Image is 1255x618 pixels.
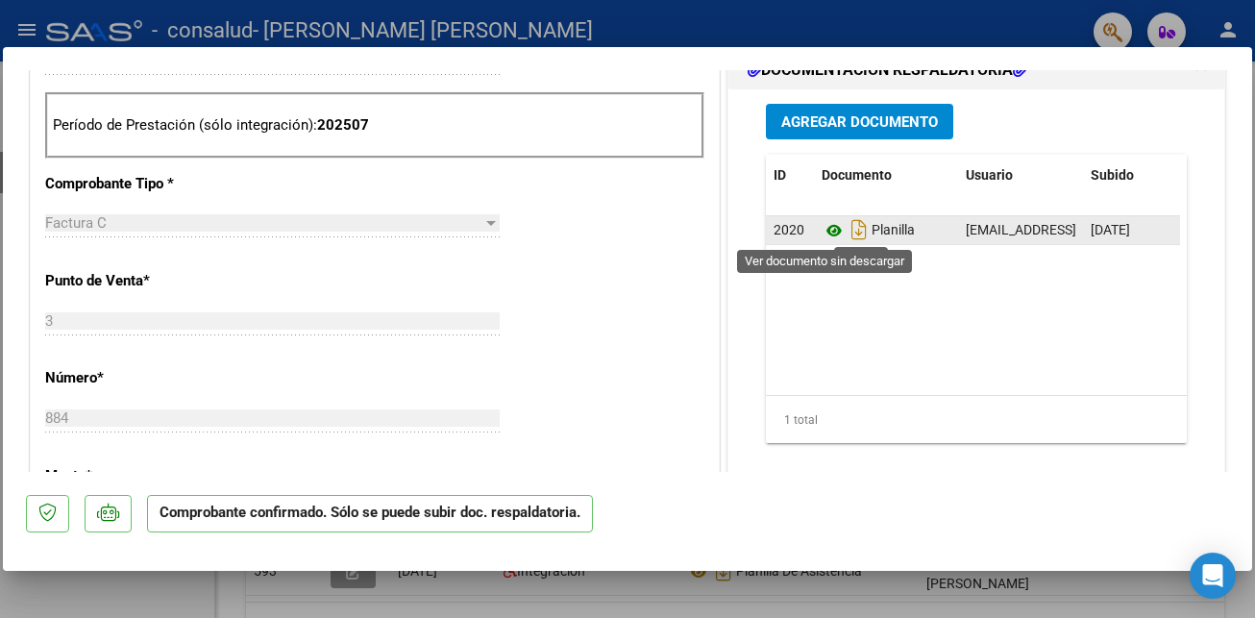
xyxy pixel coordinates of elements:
[774,167,786,183] span: ID
[822,223,915,238] span: Planilla
[45,367,243,389] p: Número
[847,214,872,245] i: Descargar documento
[766,155,814,196] datatable-header-cell: ID
[53,114,697,136] p: Período de Prestación (sólo integración):
[1091,222,1130,237] span: [DATE]
[958,155,1083,196] datatable-header-cell: Usuario
[966,167,1013,183] span: Usuario
[45,465,243,487] p: Monto
[45,270,243,292] p: Punto de Venta
[814,155,958,196] datatable-header-cell: Documento
[781,113,938,131] span: Agregar Documento
[45,214,107,232] span: Factura C
[147,495,593,532] p: Comprobante confirmado. Sólo se puede subir doc. respaldatoria.
[766,396,1187,444] div: 1 total
[822,167,892,183] span: Documento
[1091,167,1134,183] span: Subido
[1083,155,1179,196] datatable-header-cell: Subido
[728,51,1224,89] mat-expansion-panel-header: DOCUMENTACIÓN RESPALDATORIA
[766,104,953,139] button: Agregar Documento
[45,173,243,195] p: Comprobante Tipo *
[317,116,369,134] strong: 202507
[1190,553,1236,599] div: Open Intercom Messenger
[728,89,1224,488] div: DOCUMENTACIÓN RESPALDATORIA
[748,59,1026,82] h1: DOCUMENTACIÓN RESPALDATORIA
[774,222,804,237] span: 2020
